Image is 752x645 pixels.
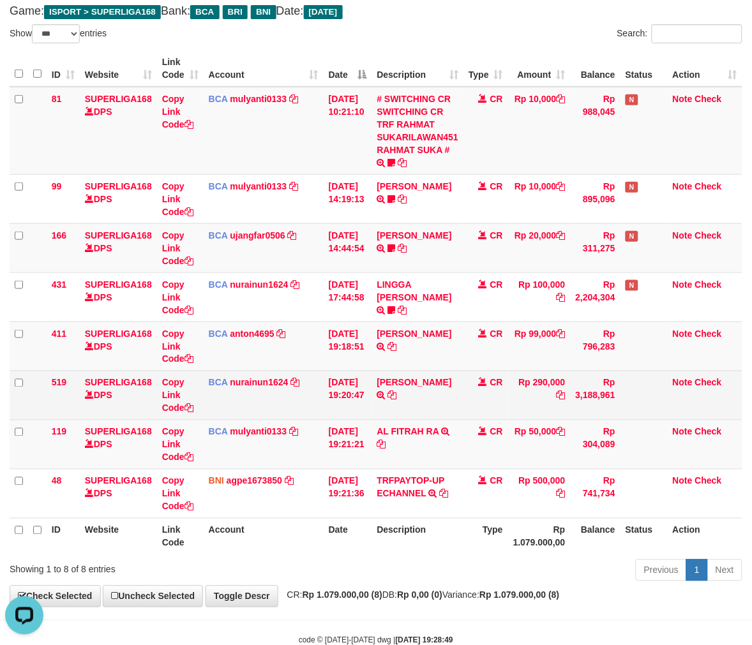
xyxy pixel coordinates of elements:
a: Copy Link Code [162,476,193,512]
a: Copy AL FITRAH RA to clipboard [377,440,386,450]
a: Check Selected [10,586,101,607]
span: BCA [190,5,219,19]
td: Rp 2,204,304 [571,272,620,322]
a: Copy Rp 10,000 to clipboard [557,94,566,104]
td: Rp 50,000 [508,420,571,469]
a: Note [673,427,693,437]
a: Copy Link Code [162,378,193,413]
th: Type: activate to sort column ascending [463,50,508,87]
a: Copy MUHAMMAD REZA to clipboard [398,194,407,204]
a: Copy mulyanti0133 to clipboard [289,181,298,191]
a: mulyanti0133 [230,94,287,104]
a: Next [707,560,742,581]
th: Link Code [157,518,204,554]
th: Rp 1.079.000,00 [508,518,571,554]
a: nurainun1624 [230,279,289,290]
strong: Rp 1.079.000,00 (8) [479,590,559,600]
th: ID: activate to sort column ascending [47,50,80,87]
a: SUPERLIGA168 [85,181,152,191]
input: Search: [652,24,742,43]
a: Copy nurainun1624 to clipboard [290,279,299,290]
span: CR [490,279,503,290]
th: ID [47,518,80,554]
th: Action: activate to sort column ascending [668,50,742,87]
td: Rp 290,000 [508,371,571,420]
a: Note [673,329,693,339]
span: 48 [52,476,62,486]
a: ujangfar0506 [230,230,285,241]
a: Copy HERI SUSANTO to clipboard [387,390,396,401]
span: BCA [209,329,228,339]
td: DPS [80,469,157,518]
a: Copy Rp 500,000 to clipboard [557,489,566,499]
a: Copy TRFPAYTOP-UP ECHANNEL to clipboard [440,489,449,499]
a: Note [673,279,693,290]
th: Date [324,518,372,554]
span: CR [490,476,503,486]
a: SUPERLIGA168 [85,427,152,437]
a: SUPERLIGA168 [85,279,152,290]
a: Copy mulyanti0133 to clipboard [289,94,298,104]
a: # SWITCHING CR SWITCHING CR TRF RAHMAT SUKARILAWAN451 RAHMAT SUKA # [377,94,459,155]
a: Toggle Descr [206,586,278,607]
td: [DATE] 17:44:58 [324,272,372,322]
a: Copy Link Code [162,329,193,364]
a: Copy Link Code [162,230,193,266]
a: Copy Rp 100,000 to clipboard [557,292,566,302]
a: Copy Rp 99,000 to clipboard [557,329,566,339]
td: Rp 99,000 [508,322,571,371]
th: Status [620,518,668,554]
td: DPS [80,223,157,272]
a: Copy Rp 50,000 to clipboard [557,427,566,437]
th: Amount: activate to sort column ascending [508,50,571,87]
a: Copy DINI MAELANI to clipboard [387,341,396,352]
span: 166 [52,230,66,241]
span: 431 [52,279,66,290]
span: CR: DB: Variance: [281,590,560,600]
a: mulyanti0133 [230,181,287,191]
a: Check [695,329,722,339]
td: DPS [80,420,157,469]
a: mulyanti0133 [230,427,287,437]
td: Rp 20,000 [508,223,571,272]
span: BCA [209,181,228,191]
a: Check [695,181,722,191]
a: SUPERLIGA168 [85,230,152,241]
td: Rp 311,275 [571,223,620,272]
a: [PERSON_NAME] [377,181,452,191]
td: DPS [80,322,157,371]
th: Link Code: activate to sort column ascending [157,50,204,87]
td: Rp 741,734 [571,469,620,518]
a: Check [695,476,722,486]
td: [DATE] 19:21:21 [324,420,372,469]
span: BCA [209,378,228,388]
a: Copy NOVEN ELING PRAYOG to clipboard [398,243,407,253]
td: [DATE] 14:44:54 [324,223,372,272]
th: Type [463,518,508,554]
a: Uncheck Selected [103,586,203,607]
td: Rp 3,188,961 [571,371,620,420]
button: Open LiveChat chat widget [5,5,43,43]
span: Has Note [626,231,638,242]
a: anton4695 [230,329,274,339]
span: CR [490,427,503,437]
th: Description [372,518,464,554]
span: 519 [52,378,66,388]
span: CR [490,230,503,241]
small: code © [DATE]-[DATE] dwg | [299,636,453,645]
th: Action [668,518,742,554]
td: DPS [80,371,157,420]
a: Note [673,378,693,388]
a: Copy Link Code [162,181,193,217]
td: DPS [80,272,157,322]
a: Check [695,378,722,388]
a: Copy Rp 290,000 to clipboard [557,390,566,401]
span: 99 [52,181,62,191]
a: Previous [636,560,687,581]
a: Copy Link Code [162,427,193,463]
label: Search: [617,24,742,43]
span: Has Note [626,280,638,291]
label: Show entries [10,24,107,43]
a: Copy nurainun1624 to clipboard [290,378,299,388]
a: Copy agpe1673850 to clipboard [285,476,294,486]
